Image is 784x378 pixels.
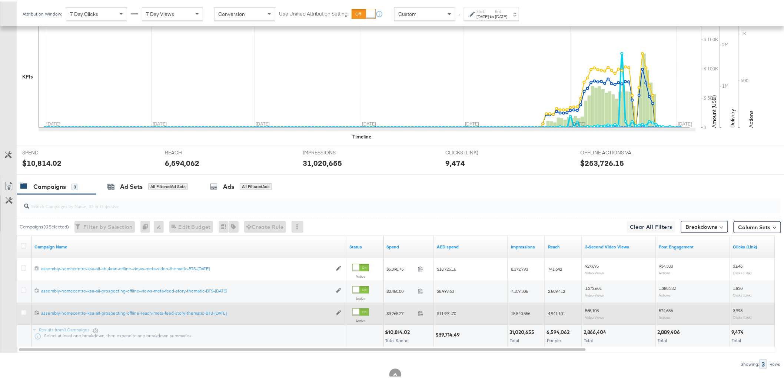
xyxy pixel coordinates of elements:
span: 1,380,332 [659,284,676,290]
div: $253,726.15 [581,156,624,167]
a: Shows the current state of your Ad Campaign. [349,242,381,248]
text: Delivery [730,107,736,126]
span: 565,108 [585,306,599,312]
div: 3 [72,182,78,189]
span: 741,642 [548,265,562,270]
span: Clear All Filters [630,221,672,230]
div: All Filtered Ads [240,182,272,188]
span: $8,997.63 [437,287,454,292]
span: 3,998 [733,306,743,312]
span: $5,098.75 [386,265,415,270]
label: End: [495,7,508,12]
span: 1,830 [733,284,743,290]
span: Conversion [218,9,245,16]
span: OFFLINE ACTIONS VALUE [581,148,636,155]
div: $39,714.49 [435,330,462,337]
div: All Filtered Ad Sets [148,182,188,188]
div: 3 [760,358,767,367]
label: Active [352,295,369,300]
label: Active [352,272,369,277]
div: Ad Sets [120,181,143,190]
sub: Video Views [585,314,604,318]
div: Ads [223,181,234,190]
div: 6,594,062 [165,156,200,167]
span: Total [510,336,519,342]
span: 927,695 [585,262,599,267]
label: Active [352,317,369,322]
text: Amount (USD) [711,94,718,126]
div: Showing: [741,360,760,365]
a: The number of people your ad was served to. [548,242,579,248]
span: 2,509,412 [548,287,565,292]
span: SPEND [22,148,78,155]
button: Breakdowns [681,220,728,231]
a: 3.6725 [437,242,505,248]
span: 7 Day Views [146,9,174,16]
div: 0 [140,220,154,231]
span: 574,686 [659,306,673,312]
a: The number of times your video was viewed for 3 seconds or more. [585,242,653,248]
a: Your campaign name. [34,242,343,248]
sub: Clicks (Link) [733,291,752,296]
div: [DATE] [495,12,508,18]
span: Total [658,336,667,342]
span: CLICKS (LINK) [445,148,501,155]
a: The total amount spent to date. [386,242,431,248]
div: 6,594,062 [547,327,572,334]
span: $18,725.16 [437,265,456,270]
strong: to [489,12,495,18]
a: assembly-homecentre-ksa-all-prospecting-offline-reach-meta-feed-story-thematic-BTS-[DATE] [41,309,332,315]
input: Search Campaigns by Name, ID or Objective [29,194,711,209]
span: Total Spend [385,336,409,342]
span: 1,373,601 [585,284,602,290]
div: 9,474 [445,156,465,167]
span: Total [584,336,593,342]
div: Timeline [352,132,371,139]
span: $11,991.70 [437,309,456,315]
span: $2,450.00 [386,287,415,292]
sub: Actions [659,291,671,296]
div: 2,889,406 [658,327,682,334]
div: $10,814.02 [385,327,412,334]
span: $3,265.27 [386,309,415,315]
div: 9,474 [732,327,746,334]
span: 934,388 [659,262,673,267]
div: 31,020,655 [509,327,536,334]
sub: Actions [659,314,671,318]
div: KPIs [22,72,33,79]
button: Clear All Filters [627,220,675,231]
sub: Actions [659,269,671,274]
div: [DATE] [477,12,489,18]
span: 15,540,556 [511,309,530,315]
span: Total [732,336,741,342]
sub: Video Views [585,269,604,274]
span: ↑ [456,13,463,15]
span: Custom [398,9,416,16]
span: People [547,336,561,342]
div: 31,020,655 [303,156,342,167]
div: Campaigns [33,181,66,190]
a: assembly-homecentre-ksa-all-shukran-offline-views-meta-video-thematic-BTS-[DATE] [41,264,332,271]
div: $10,814.02 [22,156,62,167]
sub: Video Views [585,291,604,296]
sub: Clicks (Link) [733,314,752,318]
button: Column Sets [734,220,781,232]
div: 2,866,404 [584,327,609,334]
label: Start: [477,7,489,12]
a: assembly-homecentre-ksa-all-prospecting-offline-views-meta-feed-story-thematic-BTS-[DATE] [41,287,332,293]
a: The number of times your ad was served. On mobile apps an ad is counted as served the first time ... [511,242,542,248]
label: Use Unified Attribution Setting: [279,9,349,16]
a: The number of actions related to your Page's posts as a result of your ad. [659,242,727,248]
div: Campaigns ( 0 Selected) [20,222,69,229]
sub: Clicks (Link) [733,269,752,274]
span: IMPRESSIONS [303,148,358,155]
div: Attribution Window: [22,10,62,15]
span: 7 Day Clicks [70,9,98,16]
span: 8,372,793 [511,265,528,270]
span: 7,107,306 [511,287,528,292]
text: Actions [748,109,755,126]
div: Rows [770,360,781,365]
